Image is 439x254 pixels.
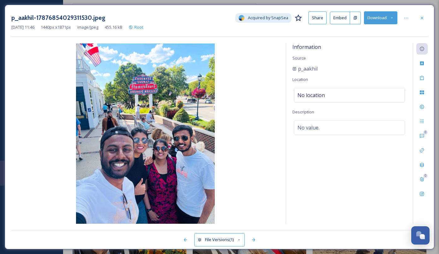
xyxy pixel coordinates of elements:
[292,77,308,82] span: Location
[411,226,430,245] button: Open Chat
[77,24,98,30] span: image/jpeg
[298,65,318,72] span: p_aakhil
[11,43,279,224] img: p_aakhil-17876854029311530.jpeg
[364,11,397,24] button: Download
[297,91,325,99] span: No location
[134,24,143,30] span: Root
[292,43,321,50] span: Information
[423,174,428,178] div: 0
[297,124,319,131] span: No value.
[308,11,327,24] button: Share
[292,65,318,72] a: p_aakhil
[423,130,428,135] div: 0
[292,109,314,115] span: Description
[11,13,105,22] h3: p_aakhil-17876854029311530.jpeg
[11,24,34,30] span: [DATE] 11:46
[41,24,71,30] span: 1440 px x 1871 px
[105,24,122,30] span: 455.16 kB
[238,15,245,21] img: snapsea-logo.png
[248,15,288,21] span: Acquired by SnapSea
[194,233,245,246] button: File Versions(1)
[330,12,350,24] button: Embed
[292,55,306,61] span: Source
